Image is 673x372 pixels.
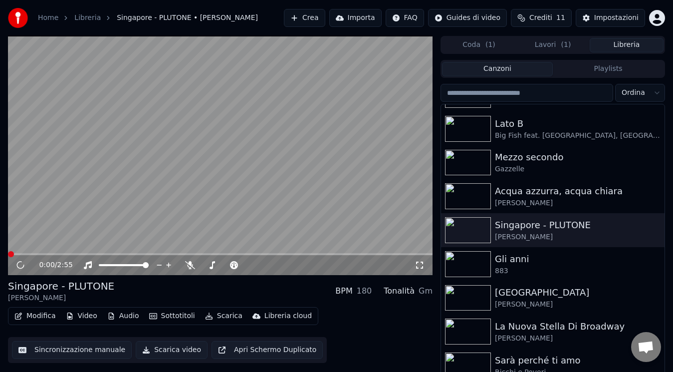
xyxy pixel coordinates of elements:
[495,286,661,300] div: [GEOGRAPHIC_DATA]
[8,279,114,293] div: Singapore - PLUTONE
[495,198,661,208] div: [PERSON_NAME]
[335,285,352,297] div: BPM
[329,9,382,27] button: Importa
[561,40,571,50] span: ( 1 )
[136,341,208,359] button: Scarica video
[57,260,73,270] span: 2:55
[485,40,495,50] span: ( 1 )
[8,8,28,28] img: youka
[631,332,661,362] div: Aprire la chat
[495,266,661,276] div: 883
[201,309,246,323] button: Scarica
[516,38,590,52] button: Lavori
[495,117,661,131] div: Lato B
[495,320,661,334] div: La Nuova Stella Di Broadway
[384,285,415,297] div: Tonalità
[10,309,60,323] button: Modifica
[264,311,312,321] div: Libreria cloud
[495,300,661,310] div: [PERSON_NAME]
[103,309,143,323] button: Audio
[495,252,661,266] div: Gli anni
[495,150,661,164] div: Mezzo secondo
[553,62,664,76] button: Playlists
[74,13,101,23] a: Libreria
[594,13,639,23] div: Impostazioni
[495,232,661,242] div: [PERSON_NAME]
[386,9,424,27] button: FAQ
[442,62,553,76] button: Canzoni
[212,341,323,359] button: Apri Schermo Duplicato
[39,260,63,270] div: /
[39,260,54,270] span: 0:00
[590,38,664,52] button: Libreria
[117,13,258,23] span: Singapore - PLUTONE • [PERSON_NAME]
[495,131,661,141] div: Big Fish feat. [GEOGRAPHIC_DATA], [GEOGRAPHIC_DATA]
[12,341,132,359] button: Sincronizzazione manuale
[495,354,661,368] div: Sarà perché ti amo
[511,9,572,27] button: Crediti11
[38,13,258,23] nav: breadcrumb
[495,334,661,344] div: [PERSON_NAME]
[495,218,661,232] div: Singapore - PLUTONE
[622,88,645,98] span: Ordina
[576,9,645,27] button: Impostazioni
[442,38,516,52] button: Coda
[8,293,114,303] div: [PERSON_NAME]
[495,164,661,174] div: Gazzelle
[145,309,199,323] button: Sottotitoli
[38,13,58,23] a: Home
[357,285,372,297] div: 180
[495,184,661,198] div: Acqua azzurra, acqua chiara
[284,9,325,27] button: Crea
[419,285,433,297] div: Gm
[556,13,565,23] span: 11
[428,9,507,27] button: Guides di video
[62,309,101,323] button: Video
[529,13,552,23] span: Crediti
